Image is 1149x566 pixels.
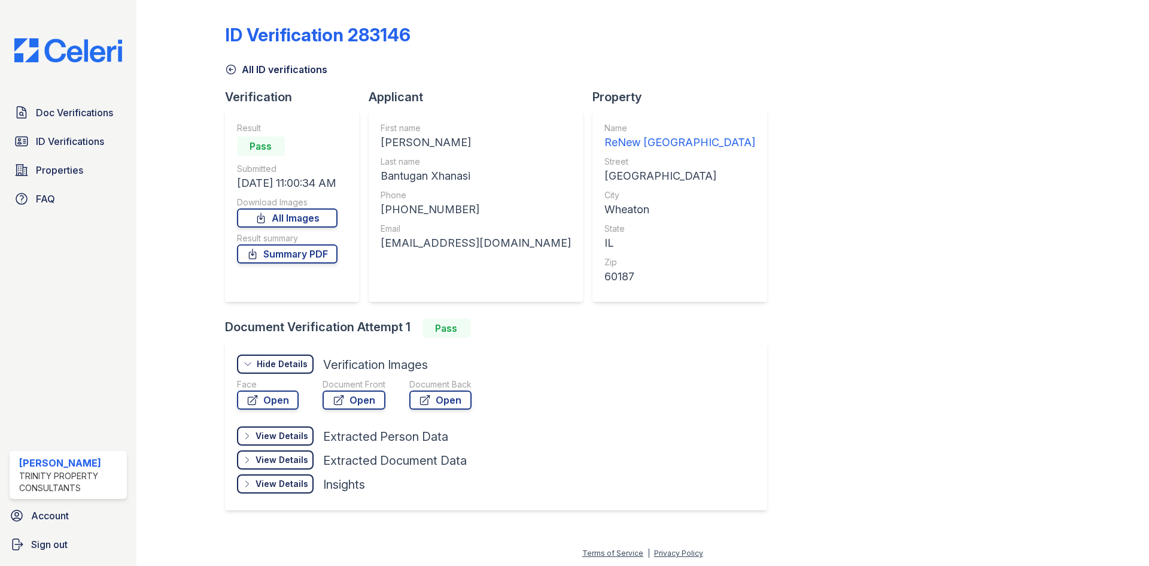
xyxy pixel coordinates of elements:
a: All ID verifications [225,62,327,77]
div: Last name [381,156,571,168]
div: Pass [237,137,285,156]
div: Document Verification Attempt 1 [225,319,777,338]
div: Result [237,122,338,134]
span: FAQ [36,192,55,206]
div: View Details [256,454,308,466]
div: View Details [256,478,308,490]
div: First name [381,122,571,134]
a: Privacy Policy [654,549,703,558]
div: City [604,189,755,201]
a: Terms of Service [582,549,643,558]
div: Phone [381,189,571,201]
a: Sign out [5,532,132,556]
span: Properties [36,163,83,177]
div: Pass [422,319,470,338]
a: Name ReNew [GEOGRAPHIC_DATA] [604,122,755,151]
a: Open [323,391,385,410]
div: Extracted Document Data [323,452,467,469]
span: Sign out [31,537,68,552]
iframe: chat widget [1099,518,1137,554]
div: ReNew [GEOGRAPHIC_DATA] [604,134,755,151]
span: ID Verifications [36,134,104,149]
div: View Details [256,430,308,442]
div: Download Images [237,196,338,208]
div: Email [381,223,571,235]
a: All Images [237,208,338,228]
a: FAQ [10,187,127,211]
div: Bantugan Xhanasi [381,168,571,184]
div: [EMAIL_ADDRESS][DOMAIN_NAME] [381,235,571,252]
span: Account [31,509,69,523]
a: Account [5,504,132,528]
div: Submitted [237,163,338,175]
div: | [648,549,650,558]
a: Open [409,391,472,410]
div: [PHONE_NUMBER] [381,201,571,218]
div: Extracted Person Data [323,428,448,445]
img: CE_Logo_Blue-a8612792a0a2168367f1c8372b55b34899dd931a85d93a1a3d3e32e68fde9ad4.png [5,38,132,62]
div: IL [604,235,755,252]
div: Verification Images [323,356,428,373]
div: Street [604,156,755,168]
a: Summary PDF [237,244,338,264]
div: Trinity Property Consultants [19,470,122,494]
div: ID Verification 283146 [225,24,411,46]
div: Hide Details [257,358,308,370]
div: Document Back [409,379,472,391]
div: Name [604,122,755,134]
div: Result summary [237,232,338,244]
div: Property [592,89,777,105]
div: Insights [323,476,365,493]
div: [GEOGRAPHIC_DATA] [604,168,755,184]
div: Document Front [323,379,385,391]
div: [PERSON_NAME] [381,134,571,151]
div: Verification [225,89,369,105]
a: Properties [10,158,127,182]
a: Open [237,391,299,410]
a: ID Verifications [10,129,127,153]
a: Doc Verifications [10,101,127,125]
div: Zip [604,256,755,268]
div: [DATE] 11:00:34 AM [237,175,338,192]
span: Doc Verifications [36,105,113,120]
div: [PERSON_NAME] [19,456,122,470]
div: 60187 [604,268,755,285]
div: Face [237,379,299,391]
div: State [604,223,755,235]
div: Wheaton [604,201,755,218]
div: Applicant [369,89,592,105]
